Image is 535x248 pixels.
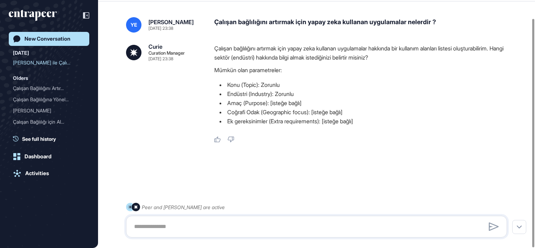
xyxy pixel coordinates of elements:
[148,26,173,30] div: [DATE] 23:38
[13,105,85,116] div: Reese
[9,150,89,164] a: Dashboard
[214,17,513,33] div: Çalışan bağlılığını artırmak için yapay zeka kullanan uygulamalar nelerdir ?
[9,32,89,46] a: New Conversation
[214,89,513,98] li: Endüstri (Industry): Zorunlu
[13,116,85,128] div: Çalışan Bağlılığı için AI Kullanarak Pazar Araştırması Yapma
[214,98,513,108] li: Amaç (Purpose): [isteğe bağlı]
[148,51,185,55] div: Curation Manager
[13,94,85,105] div: Çalışan Bağlılığına Yönelik En Son Pazar Araştırmaları ve Raporlar
[148,57,173,61] div: [DATE] 23:38
[9,166,89,180] a: Activities
[214,117,513,126] li: Ek gereksinimler (Extra requirements): [isteğe bağlı]
[148,44,162,49] div: Curie
[13,83,85,94] div: Çalışan Bağlılığını Artırmak için Yapay Zeka Kullanım Örnekleri
[13,105,79,116] div: [PERSON_NAME]
[214,108,513,117] li: Coğrafi Odak (Geographic focus): [isteğe bağlı]
[214,66,513,75] p: Mümkün olan parametreler:
[13,57,79,68] div: [PERSON_NAME] ile Çalışan Ba...
[214,44,513,62] p: Çalışan bağlılığını artırmak için yapay zeka kullanan uygulamalar hakkında bir kullanım alanları ...
[13,49,29,57] div: [DATE]
[13,83,79,94] div: Çalışan Bağlılığını Artır...
[214,80,513,89] li: Konu (Topic): Zorunlu
[25,153,51,160] div: Dashboard
[13,135,89,143] a: See full history
[13,57,85,68] div: Yapay Zeka ile Çalışan Bağlılığını Artırma Uygulamaları
[131,22,137,28] span: YE
[13,94,79,105] div: Çalışan Bağlılığına Yönel...
[148,19,194,25] div: [PERSON_NAME]
[13,116,79,128] div: Çalışan Bağlılığı için AI...
[13,74,28,82] div: Olders
[9,10,57,21] div: entrapeer-logo
[25,36,70,42] div: New Conversation
[25,170,49,177] div: Activities
[22,135,56,143] span: See full history
[142,203,225,212] div: Peer and [PERSON_NAME] are active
